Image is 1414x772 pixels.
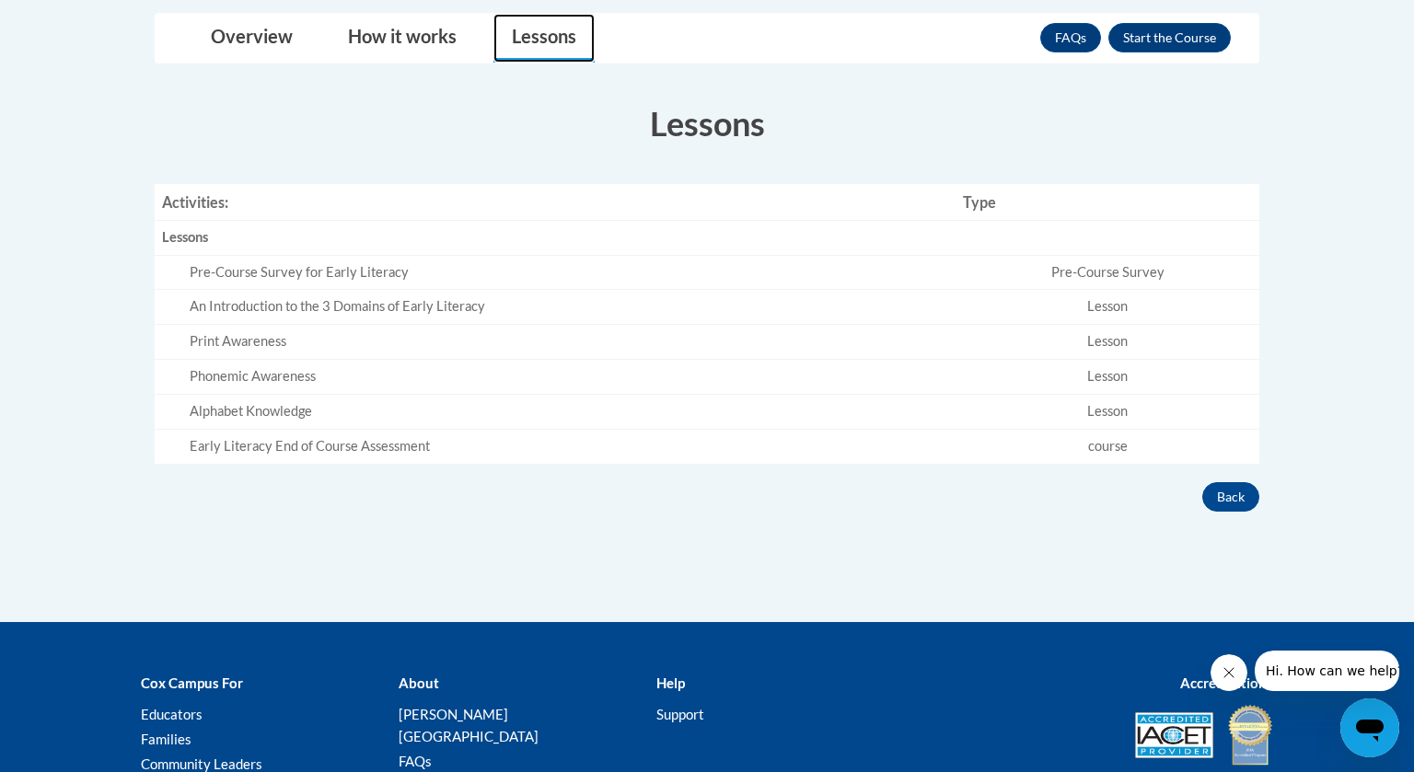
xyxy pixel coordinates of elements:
th: Activities: [155,184,956,221]
div: An Introduction to the 3 Domains of Early Literacy [190,297,948,317]
a: Lessons [493,14,595,63]
div: Alphabet Knowledge [190,402,948,421]
td: Lesson [956,325,1259,360]
b: Cox Campus For [141,674,243,691]
iframe: Message from company [1255,651,1399,691]
button: Back [1202,482,1259,512]
a: Educators [141,706,203,722]
td: course [956,430,1259,464]
span: Hi. How can we help? [11,13,149,28]
iframe: Close message [1211,654,1247,691]
div: Lessons [162,228,948,248]
div: Print Awareness [190,332,948,351]
img: Accredited IACET® Provider [1135,712,1213,758]
td: Lesson [956,395,1259,430]
h3: Lessons [155,100,1259,146]
div: Pre-Course Survey for Early Literacy [190,263,948,282]
a: FAQs [1040,23,1101,52]
b: Accreditations [1180,674,1273,691]
a: Families [141,731,191,747]
iframe: Button to launch messaging window [1340,698,1399,757]
th: Type [956,184,1259,221]
img: IDA® Accredited [1227,703,1273,767]
a: Support [656,706,704,722]
td: Pre-Course Survey [956,255,1259,290]
td: Lesson [956,290,1259,325]
a: Overview [192,14,311,63]
button: Enroll [1108,23,1231,52]
div: Phonemic Awareness [190,367,948,386]
b: Help [656,674,685,691]
div: Early Literacy End of Course Assessment [190,437,948,456]
b: About [399,674,439,691]
a: [PERSON_NAME][GEOGRAPHIC_DATA] [399,706,539,744]
a: Community Leaders [141,755,262,772]
a: FAQs [399,753,432,769]
a: How it works [330,14,475,63]
td: Lesson [956,360,1259,395]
